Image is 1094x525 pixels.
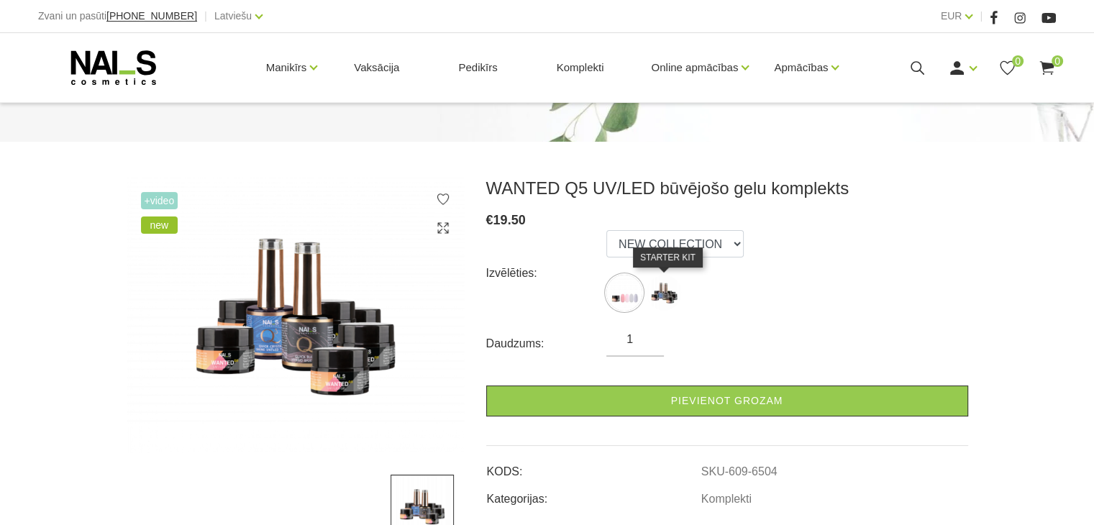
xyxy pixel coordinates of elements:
span: | [980,7,983,25]
a: Vaksācija [342,33,411,102]
div: Izvēlēties: [486,262,607,285]
a: [PHONE_NUMBER] [106,11,197,22]
a: Manikīrs [266,39,307,96]
a: Online apmācības [651,39,738,96]
span: 19.50 [493,213,526,227]
span: € [486,213,493,227]
a: Pievienot grozam [486,385,968,416]
td: Kategorijas: [486,480,701,508]
a: 0 [1038,59,1056,77]
a: 0 [998,59,1016,77]
img: ... [646,275,682,311]
div: Zvani un pasūti [38,7,197,25]
a: Komplekti [701,493,752,506]
a: SKU-609-6504 [701,465,778,478]
a: Latviešu [214,7,252,24]
a: Apmācības [774,39,828,96]
div: Daudzums: [486,332,607,355]
a: EUR [941,7,962,24]
td: KODS: [486,453,701,480]
a: Pedikīrs [447,33,509,102]
img: ... [127,178,465,453]
span: [PHONE_NUMBER] [106,10,197,22]
span: new [141,216,178,234]
span: +Video [141,192,178,209]
span: 0 [1052,55,1063,67]
span: | [204,7,207,25]
a: Komplekti [545,33,616,102]
img: ... [606,275,642,311]
h3: WANTED Q5 UV/LED būvējošo gelu komplekts [486,178,968,199]
span: 0 [1012,55,1024,67]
